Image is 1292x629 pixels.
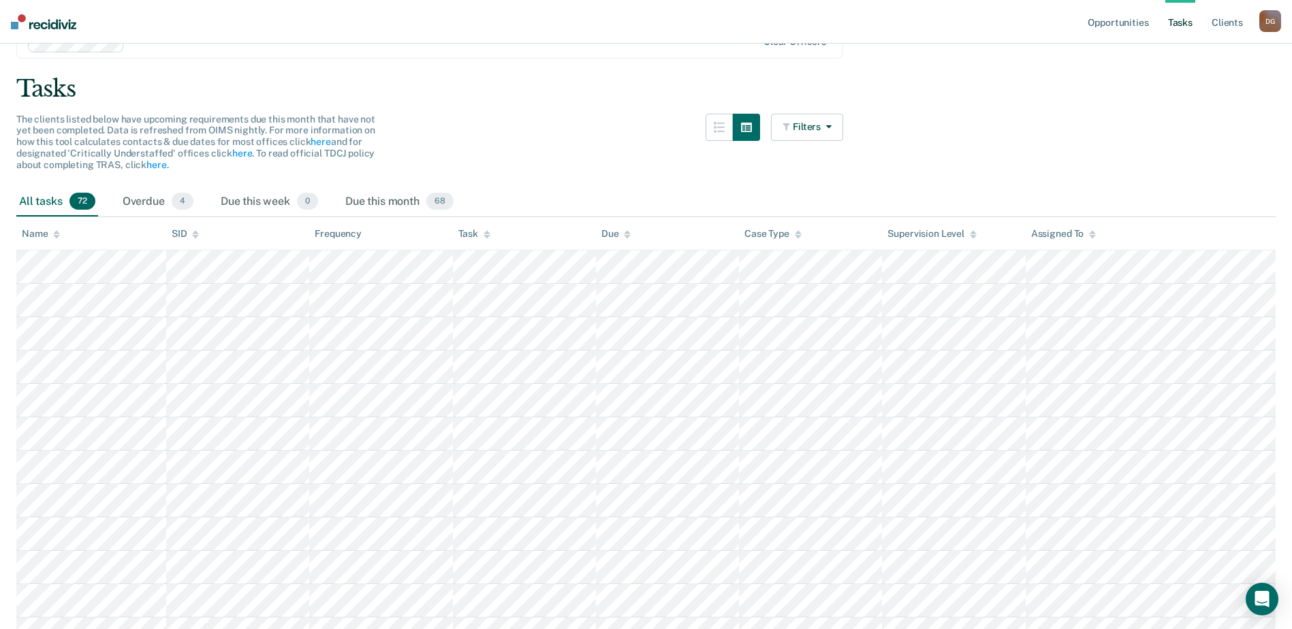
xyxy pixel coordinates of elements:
[771,114,843,141] button: Filters
[172,193,193,210] span: 4
[744,228,802,240] div: Case Type
[887,228,977,240] div: Supervision Level
[311,136,330,147] a: here
[1259,10,1281,32] div: D G
[16,75,1276,103] div: Tasks
[69,193,95,210] span: 72
[146,159,166,170] a: here
[22,228,60,240] div: Name
[297,193,318,210] span: 0
[426,193,454,210] span: 68
[315,228,362,240] div: Frequency
[16,187,98,217] div: All tasks72
[343,187,456,217] div: Due this month68
[11,14,76,29] img: Recidiviz
[16,114,375,170] span: The clients listed below have upcoming requirements due this month that have not yet been complet...
[1031,228,1096,240] div: Assigned To
[172,228,200,240] div: SID
[232,148,252,159] a: here
[458,228,490,240] div: Task
[218,187,321,217] div: Due this week0
[601,228,631,240] div: Due
[1246,583,1278,615] div: Open Intercom Messenger
[120,187,196,217] div: Overdue4
[1259,10,1281,32] button: DG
